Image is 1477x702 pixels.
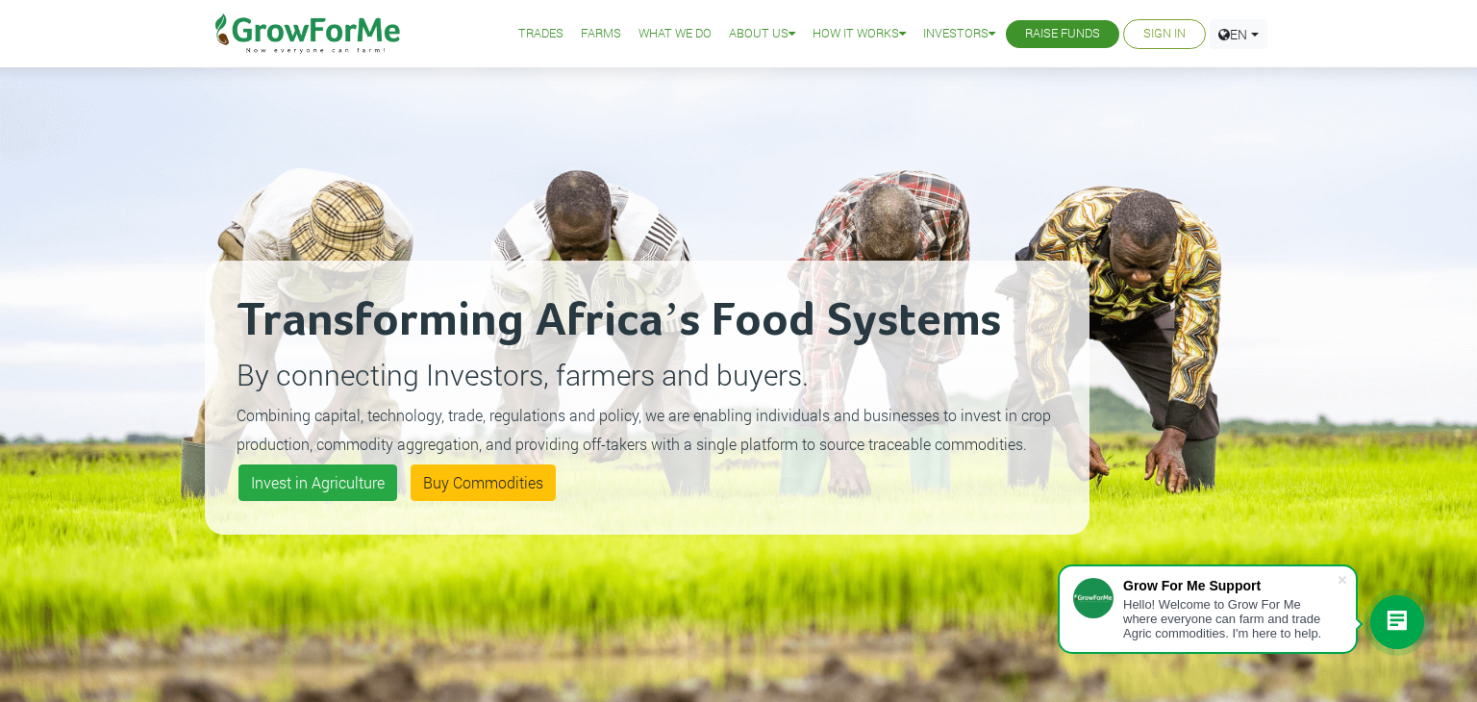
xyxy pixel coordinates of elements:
[237,292,1058,350] h2: Transforming Africa’s Food Systems
[237,405,1051,454] small: Combining capital, technology, trade, regulations and policy, we are enabling individuals and bus...
[1210,19,1267,49] a: EN
[729,24,795,44] a: About Us
[238,464,397,501] a: Invest in Agriculture
[581,24,621,44] a: Farms
[1025,24,1100,44] a: Raise Funds
[638,24,712,44] a: What We Do
[1123,578,1337,593] div: Grow For Me Support
[411,464,556,501] a: Buy Commodities
[923,24,995,44] a: Investors
[1123,597,1337,640] div: Hello! Welcome to Grow For Me where everyone can farm and trade Agric commodities. I'm here to help.
[1143,24,1186,44] a: Sign In
[237,353,1058,396] p: By connecting Investors, farmers and buyers.
[518,24,563,44] a: Trades
[813,24,906,44] a: How it Works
